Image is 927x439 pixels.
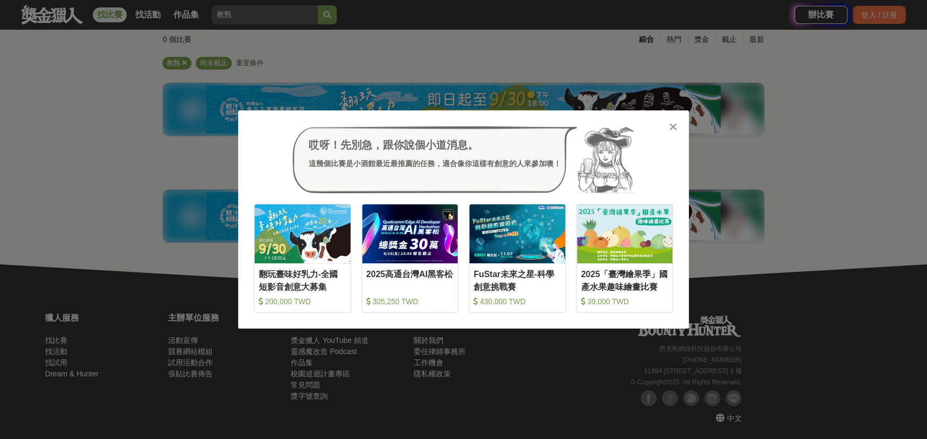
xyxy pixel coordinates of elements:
[474,268,561,292] div: FuStar未來之星-科學創意挑戰賽
[362,204,459,313] a: Cover Image2025高通台灣AI黑客松 305,250 TWD
[366,268,454,292] div: 2025高通台灣AI黑客松
[362,204,458,263] img: Cover Image
[259,296,346,307] div: 200,000 TWD
[469,204,566,313] a: Cover ImageFuStar未來之星-科學創意挑戰賽 430,000 TWD
[309,158,561,169] div: 這幾個比賽是小酒館最近最推薦的任務，適合像你這樣有創意的人來參加噢！
[576,204,674,313] a: Cover Image2025「臺灣繪果季」國產水果趣味繪畫比賽 39,000 TWD
[255,204,351,263] img: Cover Image
[254,204,351,313] a: Cover Image翻玩臺味好乳力-全國短影音創意大募集 200,000 TWD
[577,204,673,263] img: Cover Image
[474,296,561,307] div: 430,000 TWD
[577,126,634,193] img: Avatar
[259,268,346,292] div: 翻玩臺味好乳力-全國短影音創意大募集
[366,296,454,307] div: 305,250 TWD
[469,204,565,263] img: Cover Image
[581,268,669,292] div: 2025「臺灣繪果季」國產水果趣味繪畫比賽
[309,137,561,153] div: 哎呀！先別急，跟你說個小道消息。
[581,296,669,307] div: 39,000 TWD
